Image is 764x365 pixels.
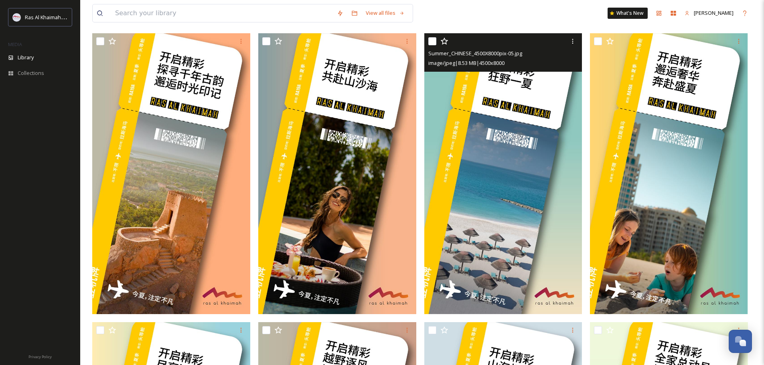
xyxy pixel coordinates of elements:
img: Summer_CHINESE_4500X8000pix-08.jpg [590,33,748,314]
img: Summer_CHINESE_4500X8000pix-05.jpg [424,33,582,314]
a: What's New [608,8,648,19]
span: Library [18,54,34,61]
span: Summer_CHINESE_4500X8000pix-05.jpg [428,50,522,57]
span: Ras Al Khaimah Tourism Development Authority [25,13,138,21]
span: Collections [18,69,44,77]
img: Summer_CHINESE_4500X8000pix-07.jpg [92,33,250,314]
a: [PERSON_NAME] [681,5,738,21]
span: image/jpeg | 8.53 MB | 4500 x 8000 [428,59,505,67]
img: Logo_RAKTDA_RGB-01.png [13,13,21,21]
input: Search your library [111,4,333,22]
span: [PERSON_NAME] [694,9,734,16]
span: Privacy Policy [28,354,52,359]
img: Summer_CHINESE_4500X8000pix-04.jpg [258,33,416,314]
span: MEDIA [8,41,22,47]
button: Open Chat [729,330,752,353]
a: Privacy Policy [28,351,52,361]
a: View all files [362,5,409,21]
